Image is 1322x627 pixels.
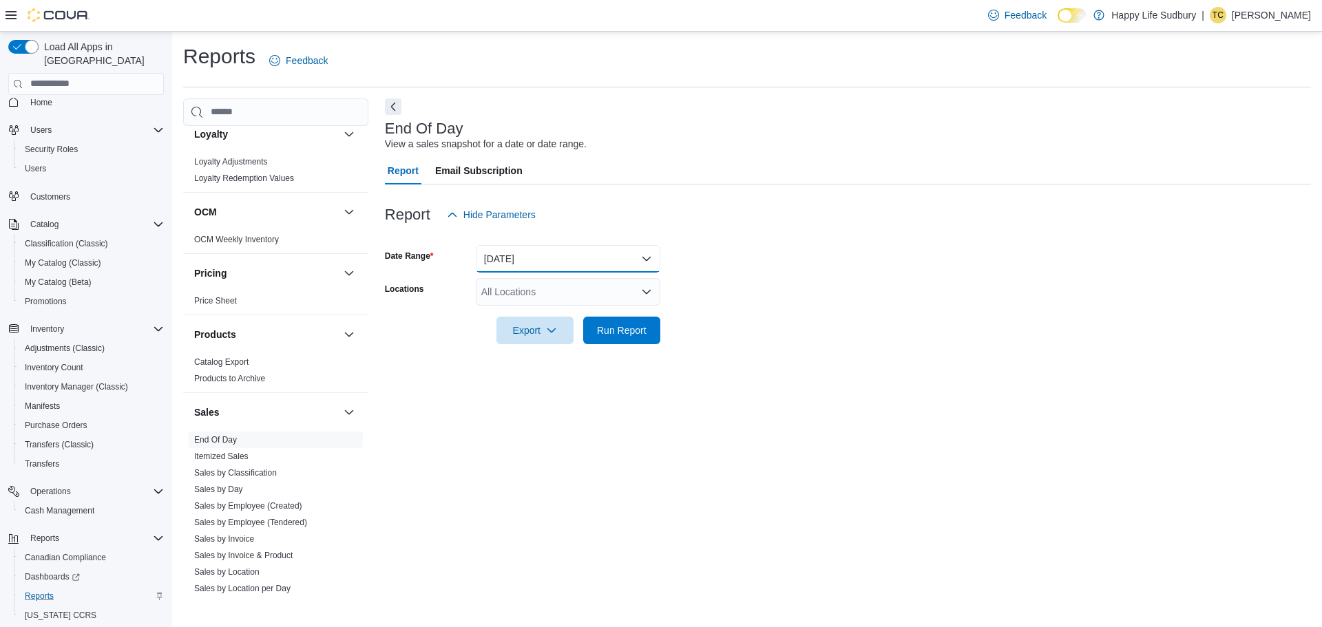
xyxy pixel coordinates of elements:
[25,122,164,138] span: Users
[25,420,87,431] span: Purchase Orders
[341,126,357,142] button: Loyalty
[3,482,169,501] button: Operations
[19,436,99,453] a: Transfers (Classic)
[496,317,574,344] button: Export
[28,8,90,22] img: Cova
[194,435,237,445] a: End Of Day
[3,120,169,140] button: Users
[194,357,249,368] span: Catalog Export
[25,362,83,373] span: Inventory Count
[3,529,169,548] button: Reports
[19,456,164,472] span: Transfers
[25,458,59,469] span: Transfers
[194,234,279,245] span: OCM Weekly Inventory
[194,235,279,244] a: OCM Weekly Inventory
[19,417,164,434] span: Purchase Orders
[25,163,46,174] span: Users
[385,98,401,115] button: Next
[19,417,93,434] a: Purchase Orders
[19,568,164,585] span: Dashboards
[19,379,164,395] span: Inventory Manager (Classic)
[194,205,338,219] button: OCM
[25,343,105,354] span: Adjustments (Classic)
[385,284,424,295] label: Locations
[25,530,65,546] button: Reports
[194,405,220,419] h3: Sales
[3,92,169,112] button: Home
[194,173,294,184] span: Loyalty Redemption Values
[19,160,52,177] a: Users
[385,120,463,137] h3: End Of Day
[14,292,169,311] button: Promotions
[194,266,338,280] button: Pricing
[194,328,236,341] h3: Products
[25,483,164,500] span: Operations
[19,398,65,414] a: Manifests
[385,137,587,151] div: View a sales snapshot for a date or date range.
[14,501,169,520] button: Cash Management
[19,588,164,604] span: Reports
[1210,7,1226,23] div: Tanner Chretien
[1005,8,1047,22] span: Feedback
[19,379,134,395] a: Inventory Manager (Classic)
[25,439,94,450] span: Transfers (Classic)
[25,401,60,412] span: Manifests
[25,610,96,621] span: [US_STATE] CCRS
[194,296,237,306] a: Price Sheet
[25,321,70,337] button: Inventory
[476,245,660,273] button: [DATE]
[30,486,71,497] span: Operations
[25,94,164,111] span: Home
[341,404,357,421] button: Sales
[194,500,302,511] span: Sales by Employee (Created)
[19,293,164,310] span: Promotions
[25,122,57,138] button: Users
[39,40,164,67] span: Load All Apps in [GEOGRAPHIC_DATA]
[25,530,164,546] span: Reports
[25,216,164,233] span: Catalog
[194,156,268,167] span: Loyalty Adjustments
[194,517,307,528] span: Sales by Employee (Tendered)
[14,454,169,474] button: Transfers
[183,293,368,315] div: Pricing
[19,141,164,158] span: Security Roles
[194,551,293,560] a: Sales by Invoice & Product
[25,552,106,563] span: Canadian Compliance
[194,434,237,445] span: End Of Day
[14,253,169,273] button: My Catalog (Classic)
[194,518,307,527] a: Sales by Employee (Tendered)
[30,97,52,108] span: Home
[194,405,338,419] button: Sales
[25,188,164,205] span: Customers
[194,567,260,577] a: Sales by Location
[3,187,169,206] button: Customers
[983,1,1052,29] a: Feedback
[1058,8,1087,23] input: Dark Mode
[3,215,169,234] button: Catalog
[19,293,72,310] a: Promotions
[194,357,249,367] a: Catalog Export
[183,354,368,392] div: Products
[25,483,76,500] button: Operations
[194,485,243,494] a: Sales by Day
[19,340,110,357] a: Adjustments (Classic)
[25,381,128,392] span: Inventory Manager (Classic)
[194,373,265,384] span: Products to Archive
[641,286,652,297] button: Open list of options
[194,157,268,167] a: Loyalty Adjustments
[14,396,169,416] button: Manifests
[30,533,59,544] span: Reports
[341,204,357,220] button: OCM
[30,125,52,136] span: Users
[194,295,237,306] span: Price Sheet
[385,251,434,262] label: Date Range
[25,505,94,516] span: Cash Management
[1232,7,1311,23] p: [PERSON_NAME]
[194,451,249,462] span: Itemized Sales
[30,191,70,202] span: Customers
[183,231,368,253] div: OCM
[286,54,328,67] span: Feedback
[194,205,217,219] h3: OCM
[25,238,108,249] span: Classification (Classic)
